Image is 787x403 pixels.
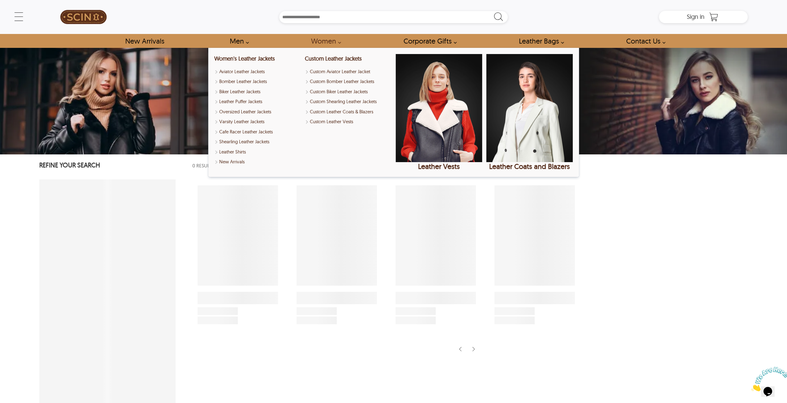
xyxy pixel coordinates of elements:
[512,34,567,48] a: Shop Leather Bags
[305,68,391,75] a: Shop Custom Aviator Leather Jacket
[214,138,301,145] a: Shop Women Shearling Leather Jackets
[214,149,301,156] a: Shop Leather Shirts
[214,78,301,85] a: Shop Women Bomber Leather Jackets
[471,346,476,352] img: sprite-icon
[305,98,391,105] a: Shop Custom Shearling Leather Jackets
[486,54,573,171] a: Shop Leather Coats and Blazers
[214,118,301,125] a: Shop Varsity Leather Jackets
[188,159,748,172] div: 0 Results Found
[192,162,232,170] span: 0 Results Found
[486,162,573,171] div: Leather Coats and Blazers
[304,34,344,48] a: Shop Women Leather Jackets
[214,98,301,105] a: Shop Leather Puffer Jackets
[39,3,128,31] a: SCIN
[396,34,460,48] a: Shop Leather Corporate Gifts
[39,161,176,171] p: REFINE YOUR SEARCH
[305,55,362,62] a: Shop Custom Leather Jackets
[708,12,720,22] a: Shopping Cart
[305,78,391,85] a: Shop Custom Bomber Leather Jackets
[619,34,669,48] a: contact-us
[214,55,275,62] a: Shop Women Leather Jackets
[687,15,704,20] a: Sign in
[214,158,301,166] a: Shop New Arrivals
[396,54,482,171] a: Shop Leather Vests
[214,88,301,95] a: Shop Women Biker Leather Jackets
[223,34,252,48] a: shop men's leather jackets
[458,346,463,352] img: sprite-icon
[214,108,301,115] a: Shop Oversized Leather Jackets
[687,13,704,20] span: Sign in
[214,68,301,75] a: Shop Women Aviator Leather Jackets
[118,34,171,48] a: Shop New Arrivals
[214,128,301,136] a: Shop Women Cafe Racer Leather Jackets
[396,162,482,171] div: Leather Vests
[486,54,573,162] img: Shop Leather Coats and Blazers
[2,2,41,27] img: Chat attention grabber
[305,88,391,95] a: Shop Custom Biker Leather Jackets
[60,3,107,31] img: SCIN
[305,118,391,125] a: Shop Custom Leather Vests
[749,364,787,394] iframe: chat widget
[396,54,482,162] img: Shop Leather Vests
[305,108,391,115] a: Shop Custom Leather Coats & Blazers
